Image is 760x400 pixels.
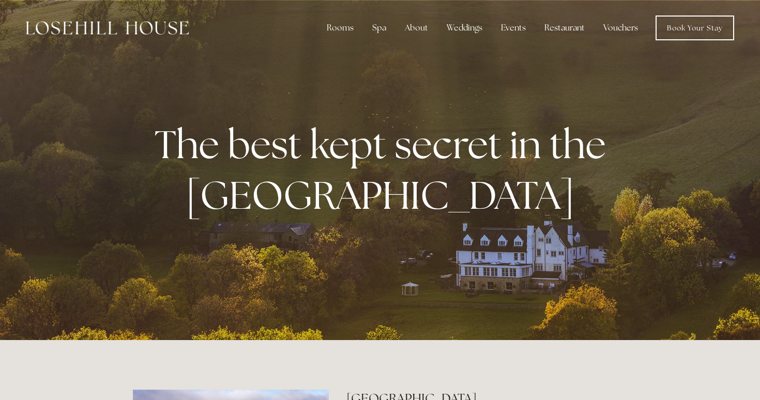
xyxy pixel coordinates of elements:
[656,16,734,40] a: Book Your Stay
[26,21,189,35] img: Losehill House
[595,18,646,38] a: Vouchers
[318,18,362,38] div: Rooms
[438,18,491,38] div: Weddings
[397,18,436,38] div: About
[155,119,614,220] strong: The best kept secret in the [GEOGRAPHIC_DATA]
[364,18,394,38] div: Spa
[536,18,593,38] div: Restaurant
[493,18,534,38] div: Events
